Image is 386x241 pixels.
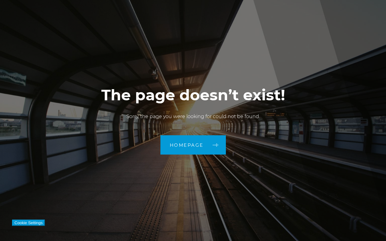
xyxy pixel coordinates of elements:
[356,212,386,241] iframe: Chat Widget
[160,135,226,155] a: Homepage arrow arrow
[101,86,285,104] h1: The page doesn’t exist!
[170,143,204,147] span: Homepage
[170,12,216,39] img: kbx logo
[101,113,285,120] p: Sorry, the page you were looking for could not be found.
[12,220,45,226] button: Cookie Settings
